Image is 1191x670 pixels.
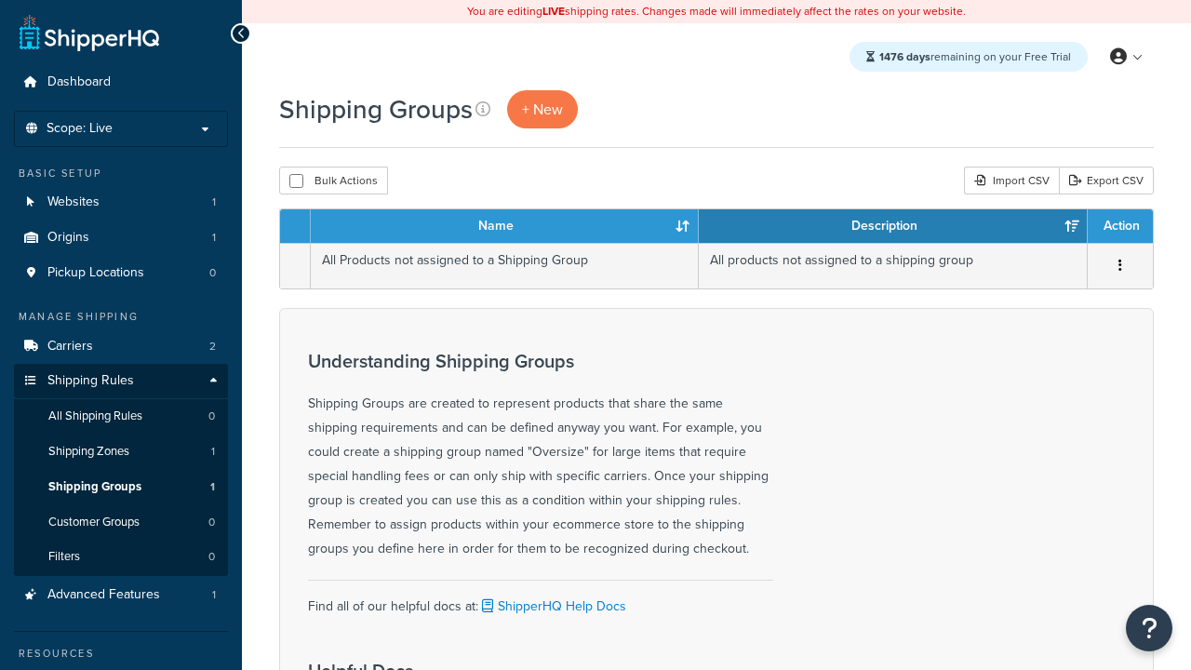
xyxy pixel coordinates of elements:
[48,409,142,424] span: All Shipping Rules
[14,470,228,504] a: Shipping Groups 1
[20,14,159,51] a: ShipperHQ Home
[211,444,215,460] span: 1
[850,42,1088,72] div: remaining on your Free Trial
[14,185,228,220] a: Websites 1
[14,329,228,364] li: Carriers
[48,479,141,495] span: Shipping Groups
[47,587,160,603] span: Advanced Features
[14,505,228,540] a: Customer Groups 0
[14,470,228,504] li: Shipping Groups
[209,339,216,355] span: 2
[14,505,228,540] li: Customer Groups
[14,185,228,220] li: Websites
[14,540,228,574] a: Filters 0
[47,194,100,210] span: Websites
[208,409,215,424] span: 0
[47,265,144,281] span: Pickup Locations
[14,221,228,255] li: Origins
[14,256,228,290] a: Pickup Locations 0
[47,74,111,90] span: Dashboard
[212,230,216,246] span: 1
[48,549,80,565] span: Filters
[311,209,699,243] th: Name: activate to sort column ascending
[14,578,228,612] li: Advanced Features
[14,309,228,325] div: Manage Shipping
[279,91,473,127] h1: Shipping Groups
[212,194,216,210] span: 1
[308,351,773,371] h3: Understanding Shipping Groups
[14,221,228,255] a: Origins 1
[1126,605,1172,651] button: Open Resource Center
[48,444,129,460] span: Shipping Zones
[48,515,140,530] span: Customer Groups
[14,435,228,469] a: Shipping Zones 1
[14,578,228,612] a: Advanced Features 1
[507,90,578,128] a: + New
[308,580,773,619] div: Find all of our helpful docs at:
[14,256,228,290] li: Pickup Locations
[14,399,228,434] li: All Shipping Rules
[47,339,93,355] span: Carriers
[14,364,228,576] li: Shipping Rules
[522,99,563,120] span: + New
[14,399,228,434] a: All Shipping Rules 0
[699,209,1088,243] th: Description: activate to sort column ascending
[208,549,215,565] span: 0
[964,167,1059,194] div: Import CSV
[14,329,228,364] a: Carriers 2
[47,373,134,389] span: Shipping Rules
[308,351,773,561] div: Shipping Groups are created to represent products that share the same shipping requirements and c...
[542,3,565,20] b: LIVE
[478,596,626,616] a: ShipperHQ Help Docs
[1059,167,1154,194] a: Export CSV
[14,65,228,100] a: Dashboard
[212,587,216,603] span: 1
[47,230,89,246] span: Origins
[14,364,228,398] a: Shipping Rules
[879,48,930,65] strong: 1476 days
[209,265,216,281] span: 0
[14,646,228,662] div: Resources
[311,243,699,288] td: All Products not assigned to a Shipping Group
[279,167,388,194] button: Bulk Actions
[208,515,215,530] span: 0
[1088,209,1153,243] th: Action
[210,479,215,495] span: 1
[14,166,228,181] div: Basic Setup
[699,243,1088,288] td: All products not assigned to a shipping group
[47,121,113,137] span: Scope: Live
[14,540,228,574] li: Filters
[14,435,228,469] li: Shipping Zones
